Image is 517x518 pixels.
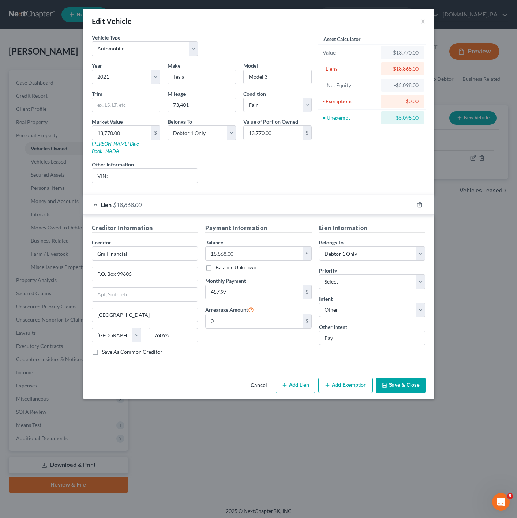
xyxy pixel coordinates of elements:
button: Add Lien [276,378,315,393]
input: ex. LS, LT, etc [92,98,160,112]
div: - Exemptions [323,98,378,105]
label: Mileage [168,90,186,98]
label: Save As Common Creditor [102,348,162,356]
button: Add Exemption [318,378,373,393]
div: $ [303,126,311,140]
div: -$5,098.00 [387,114,419,121]
label: Balance Unknown [216,264,256,271]
button: Cancel [245,378,273,393]
div: $ [303,314,311,328]
button: × [420,17,426,26]
span: Creditor [92,239,111,245]
span: Belongs To [168,119,192,125]
div: $13,770.00 [387,49,419,56]
span: Priority [319,267,337,274]
label: Condition [243,90,266,98]
label: Other Intent [319,323,347,331]
input: Search creditor by name... [92,246,198,261]
input: -- [168,98,236,112]
div: Edit Vehicle [92,16,132,26]
h5: Creditor Information [92,224,198,233]
div: Value [323,49,378,56]
label: Value of Portion Owned [243,118,298,125]
input: Enter zip... [149,328,198,342]
input: 0.00 [244,126,303,140]
span: $18,868.00 [113,201,142,208]
label: Intent [319,295,333,303]
input: (optional) [92,169,198,183]
input: Enter city... [92,308,198,322]
h5: Payment Information [205,224,312,233]
div: -$5,098.00 [387,82,419,89]
label: Balance [205,239,223,246]
input: 0.00 [206,314,303,328]
input: ex. Nissan [168,70,236,84]
label: Vehicle Type [92,34,120,41]
div: = Net Equity [323,82,378,89]
label: Year [92,62,102,70]
input: ex. Altima [244,70,311,84]
span: Belongs To [319,239,344,245]
input: 0.00 [206,285,303,299]
div: = Unexempt [323,114,378,121]
span: Lien [101,201,112,208]
label: Arrearage Amount [205,305,254,314]
input: 0.00 [206,247,303,260]
label: Other Information [92,161,134,168]
label: Monthly Payment [205,277,246,285]
h5: Lien Information [319,224,426,233]
div: - Liens [323,65,378,72]
label: Asset Calculator [323,35,361,43]
input: Enter address... [92,267,198,281]
label: Market Value [92,118,123,125]
iframe: Intercom live chat [492,493,510,511]
span: Make [168,63,180,69]
div: $ [303,285,311,299]
input: Apt, Suite, etc... [92,288,198,301]
a: [PERSON_NAME] Blue Book [92,140,139,154]
div: $ [151,126,160,140]
input: Specify... [319,331,426,345]
button: Save & Close [376,378,426,393]
label: Model [243,62,258,70]
div: $0.00 [387,98,419,105]
a: NADA [105,148,119,154]
label: Trim [92,90,102,98]
div: $ [303,247,311,260]
div: $18,868.00 [387,65,419,72]
input: 0.00 [92,126,151,140]
span: 5 [507,493,513,499]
